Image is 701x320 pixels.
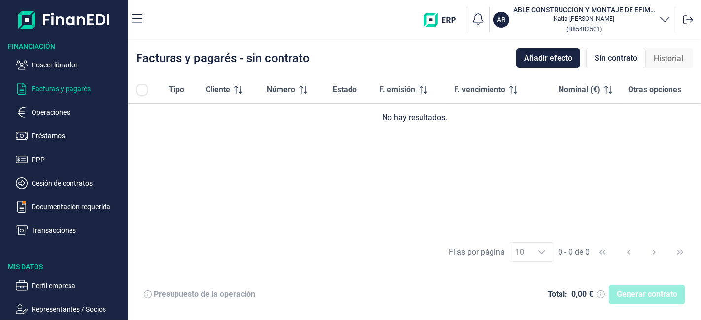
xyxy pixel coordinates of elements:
[32,303,124,315] p: Representantes / Socios
[513,5,655,15] h3: ABLE CONSTRUCCION Y MONTAJE DE EFIMEROS SL
[16,303,124,315] button: Representantes / Socios
[558,248,590,256] span: 0 - 0 de 0
[16,280,124,291] button: Perfil empresa
[591,240,614,264] button: First Page
[32,177,124,189] p: Cesión de contratos
[136,84,148,96] div: All items unselected
[16,177,124,189] button: Cesión de contratos
[16,224,124,236] button: Transacciones
[16,59,124,71] button: Poseer librador
[32,106,124,118] p: Operaciones
[617,240,640,264] button: Previous Page
[668,240,692,264] button: Last Page
[548,289,567,299] div: Total:
[32,83,124,95] p: Facturas y pagarés
[646,49,691,68] div: Historial
[566,25,602,32] small: Copiar cif
[206,84,230,96] span: Cliente
[642,240,666,264] button: Next Page
[333,84,357,96] span: Estado
[380,84,416,96] span: F. emisión
[154,289,255,299] div: Presupuesto de la operación
[18,8,110,32] img: Logo de aplicación
[424,13,463,27] img: erp
[516,48,580,68] button: Añadir efecto
[586,48,646,68] div: Sin contrato
[169,84,184,96] span: Tipo
[136,112,693,124] div: No hay resultados.
[32,154,124,165] p: PPP
[16,130,124,142] button: Préstamos
[16,106,124,118] button: Operaciones
[32,201,124,213] p: Documentación requerida
[524,52,572,64] span: Añadir efecto
[497,15,506,25] p: AB
[16,154,124,165] button: PPP
[449,246,505,258] div: Filas por página
[32,224,124,236] p: Transacciones
[628,84,681,96] span: Otras opciones
[32,130,124,142] p: Préstamos
[267,84,295,96] span: Número
[32,280,124,291] p: Perfil empresa
[530,243,554,261] div: Choose
[136,52,310,64] div: Facturas y pagarés - sin contrato
[32,59,124,71] p: Poseer librador
[513,15,655,23] p: Katia [PERSON_NAME]
[16,201,124,213] button: Documentación requerida
[654,53,683,64] span: Historial
[16,83,124,95] button: Facturas y pagarés
[595,52,637,64] span: Sin contrato
[559,84,600,96] span: Nominal (€)
[571,289,593,299] div: 0,00 €
[493,5,671,34] button: ABABLE CONSTRUCCION Y MONTAJE DE EFIMEROS SLKatia [PERSON_NAME](B85402501)
[454,84,505,96] span: F. vencimiento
